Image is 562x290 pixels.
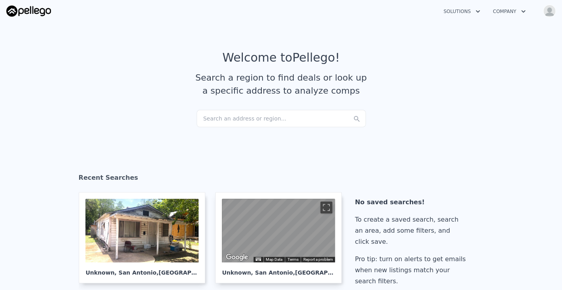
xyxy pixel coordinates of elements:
a: Report a problem [303,257,333,262]
div: Recent Searches [79,167,484,192]
div: Unknown , San Antonio [222,262,335,277]
a: Terms (opens in new tab) [287,257,298,262]
div: Search a region to find deals or look up a specific address to analyze comps [193,71,370,97]
button: Solutions [437,4,486,19]
div: Street View [222,199,335,262]
div: No saved searches! [355,197,469,208]
a: Unknown, San Antonio,[GEOGRAPHIC_DATA] 78207 [79,192,212,283]
button: Keyboard shortcuts [255,257,261,261]
button: Company [486,4,532,19]
div: Welcome to Pellego ! [222,51,340,65]
div: Pro tip: turn on alerts to get emails when new listings match your search filters. [355,254,469,287]
a: Open this area in Google Maps (opens a new window) [224,252,250,262]
span: , [GEOGRAPHIC_DATA] 78207 [293,269,381,276]
a: Map Unknown, San Antonio,[GEOGRAPHIC_DATA] 78207 [215,192,348,283]
button: Map Data [266,257,282,262]
img: Google [224,252,250,262]
span: , [GEOGRAPHIC_DATA] 78207 [157,269,245,276]
img: avatar [543,5,556,17]
button: Toggle fullscreen view [320,201,332,213]
div: To create a saved search, search an area, add some filters, and click save. [355,214,469,247]
div: Map [222,199,335,262]
img: Pellego [6,6,51,17]
div: Unknown , San Antonio [85,262,199,277]
div: Search an address or region... [197,110,366,127]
